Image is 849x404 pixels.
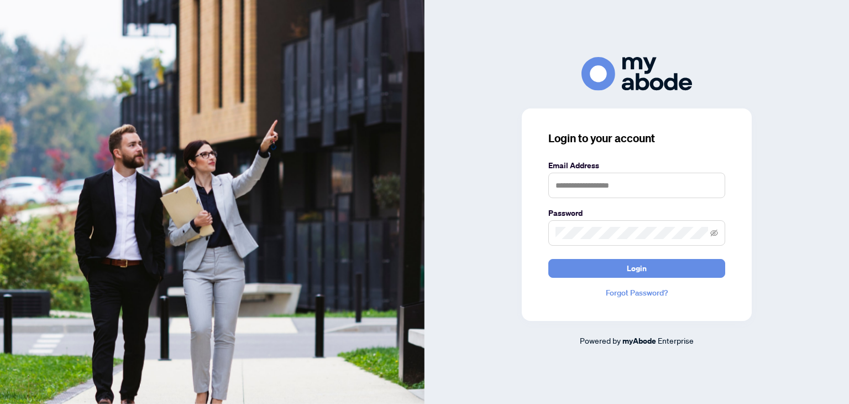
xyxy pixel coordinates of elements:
a: Forgot Password? [548,287,725,299]
h3: Login to your account [548,131,725,146]
button: Login [548,259,725,278]
label: Email Address [548,159,725,172]
label: Password [548,207,725,219]
span: Enterprise [658,335,694,345]
img: ma-logo [581,57,692,91]
span: Powered by [580,335,621,345]
span: eye-invisible [710,229,718,237]
a: myAbode [622,335,656,347]
span: Login [627,260,647,277]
